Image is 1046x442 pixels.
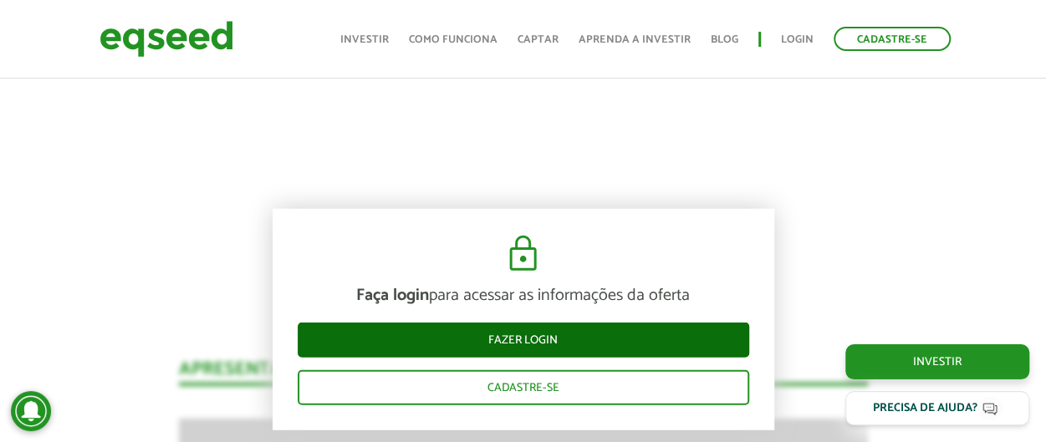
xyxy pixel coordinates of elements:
[834,27,951,51] a: Cadastre-se
[409,34,497,45] a: Como funciona
[356,282,429,309] strong: Faça login
[579,34,691,45] a: Aprenda a investir
[518,34,559,45] a: Captar
[99,17,233,61] img: EqSeed
[340,34,389,45] a: Investir
[711,34,738,45] a: Blog
[298,323,749,358] a: Fazer login
[781,34,814,45] a: Login
[845,344,1029,379] a: Investir
[298,370,749,405] a: Cadastre-se
[298,286,749,306] p: para acessar as informações da oferta
[503,234,543,274] img: cadeado.svg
